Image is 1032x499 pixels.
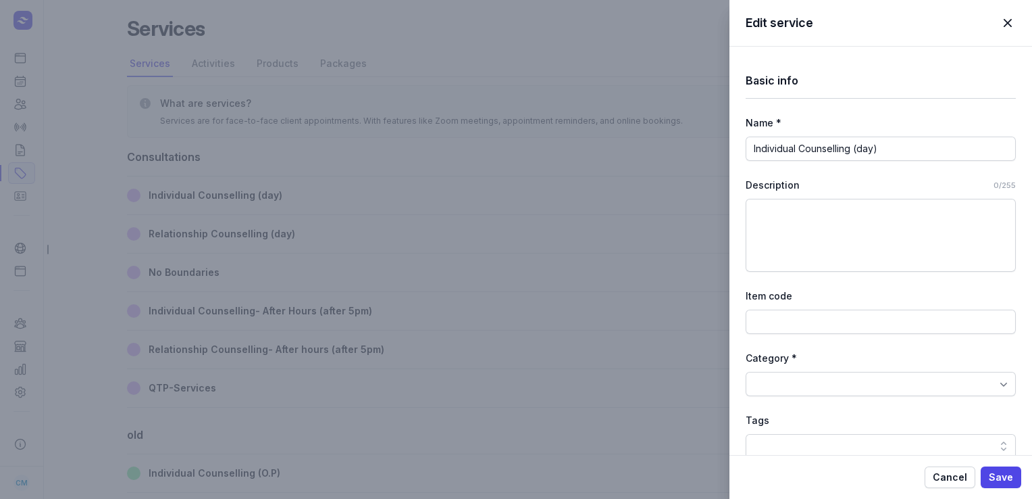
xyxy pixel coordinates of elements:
h1: Basic info [746,71,1016,90]
div: Tags [746,412,1016,429]
button: Save [981,467,1021,488]
div: Item code [746,288,1016,304]
div: Category * [746,350,1016,366]
div: Name * [746,115,1016,131]
span: Save [989,469,1013,485]
span: Cancel [933,469,967,485]
h2: Edit service [746,15,813,31]
div: Description [746,177,988,193]
button: Cancel [925,467,975,488]
small: 0/255 [994,177,1016,193]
